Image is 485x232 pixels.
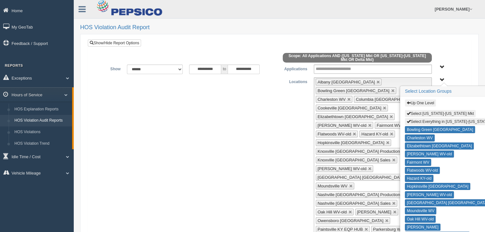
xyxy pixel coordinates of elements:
button: Hopkinsville [GEOGRAPHIC_DATA] [405,183,470,190]
span: Oak Hill WV-old [318,210,347,214]
span: Elizabethtown [GEOGRAPHIC_DATA] [318,114,388,119]
span: Scope: All Applications AND ([US_STATE] Mkt OR [US_STATE]-[US_STATE] Mkt OR Delta Mkt) [283,53,432,63]
span: Knoxville [GEOGRAPHIC_DATA] Sales [318,158,390,162]
button: [PERSON_NAME] [405,224,440,231]
span: Fairmont WV [377,123,401,128]
button: Elizabethtown [GEOGRAPHIC_DATA] [405,142,474,150]
span: Nashville [GEOGRAPHIC_DATA] Sales [318,201,391,206]
button: Oak Hill WV-old [405,216,436,223]
button: Moundsville WV [405,207,436,214]
span: Owensboro [GEOGRAPHIC_DATA] [318,218,383,223]
span: to [221,64,228,74]
span: Charleston WV [318,97,346,102]
button: Hazard KY-old [405,175,433,182]
label: Applications [279,64,310,72]
span: Paintsville KY EQP HUB [318,227,363,232]
button: Charleston WV [405,134,435,142]
a: HOS Violation Audit Reports [12,115,72,126]
span: [PERSON_NAME] WV-old [318,166,366,171]
a: HOS Explanation Reports [12,104,72,115]
label: Locations [280,77,311,85]
span: Columbia [GEOGRAPHIC_DATA] [356,97,418,102]
span: Bowling Green [GEOGRAPHIC_DATA] [318,88,389,93]
button: Up One Level [405,99,436,107]
a: HOS Violations [12,126,72,138]
label: Show [93,64,124,72]
span: [GEOGRAPHIC_DATA] [GEOGRAPHIC_DATA] [318,175,406,180]
span: Hopkinsville [GEOGRAPHIC_DATA] [318,140,384,145]
span: Knoxville [GEOGRAPHIC_DATA] Production [318,149,400,154]
a: HOS Violation Trend [12,138,72,150]
a: Show/Hide Report Options [88,39,141,47]
span: Parkersburg WV [373,227,404,232]
button: Fairmont WV [405,159,431,166]
span: Moundsville WV [318,184,347,188]
span: Flatwoods WV-old [318,132,351,136]
span: Hazard KY-old [361,132,388,136]
h2: HOS Violation Audit Report [80,24,479,31]
span: [PERSON_NAME] WV-old [318,123,366,128]
button: Select [US_STATE]-[US_STATE] Mkt [405,110,476,117]
button: [PERSON_NAME] WV-old [405,191,454,198]
button: Flatwoods WV-old [405,167,440,174]
button: Bowling Green [GEOGRAPHIC_DATA] [405,126,475,133]
span: Albany [GEOGRAPHIC_DATA] [318,80,375,84]
span: Cookeville [GEOGRAPHIC_DATA] [318,106,381,110]
span: Nashville [GEOGRAPHIC_DATA] Production [318,192,400,197]
span: [PERSON_NAME] [357,210,391,214]
button: [PERSON_NAME] WV-old [405,150,454,158]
